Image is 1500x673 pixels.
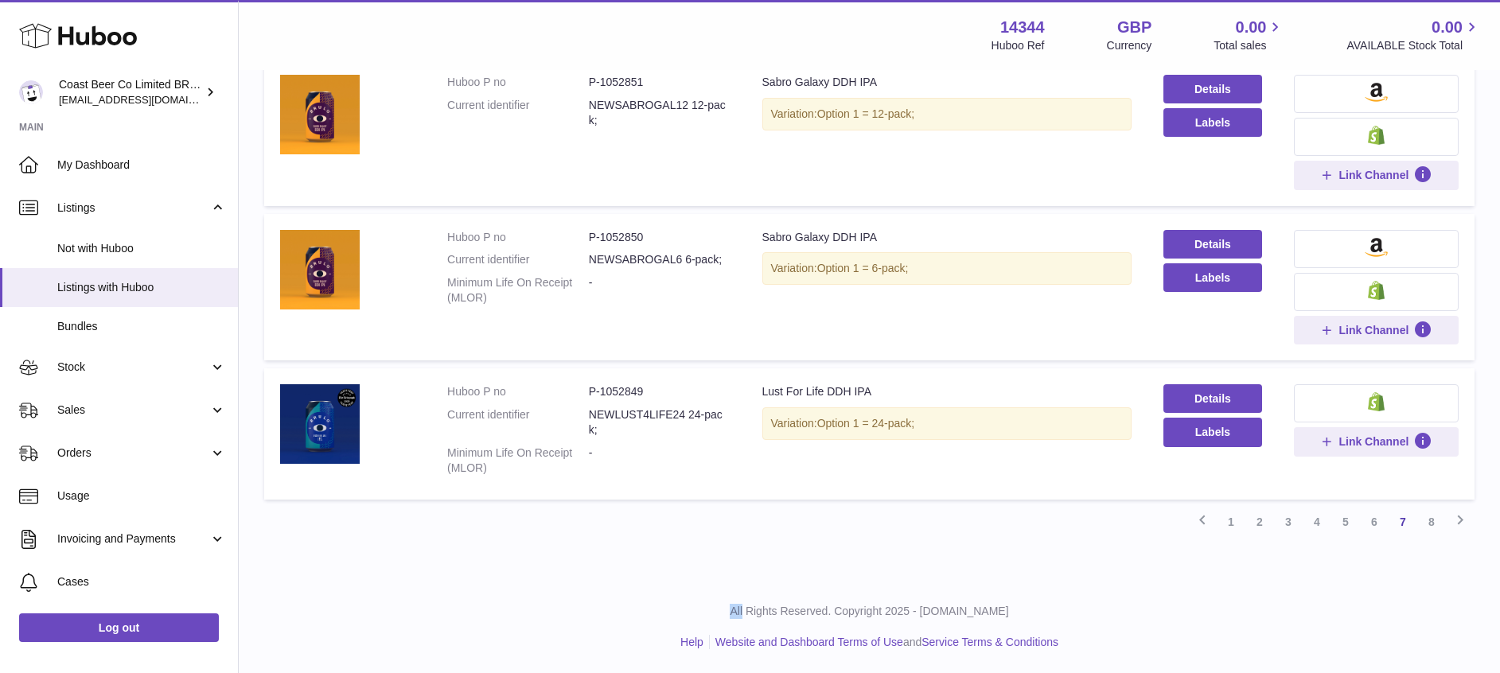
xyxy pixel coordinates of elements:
[1163,263,1262,292] button: Labels
[1338,434,1408,449] span: Link Channel
[447,230,589,245] dt: Huboo P no
[447,75,589,90] dt: Huboo P no
[1163,384,1262,413] a: Details
[57,319,226,334] span: Bundles
[280,384,360,464] img: Lust For Life DDH IPA
[1274,508,1303,536] a: 3
[1107,38,1152,53] div: Currency
[1163,418,1262,446] button: Labels
[1432,17,1463,38] span: 0.00
[992,38,1045,53] div: Huboo Ref
[1338,168,1408,182] span: Link Channel
[1236,17,1267,38] span: 0.00
[1417,508,1446,536] a: 8
[447,384,589,399] dt: Huboo P no
[19,613,219,642] a: Log out
[1163,230,1262,259] a: Details
[1368,392,1385,411] img: shopify-small.png
[1389,508,1417,536] a: 7
[447,445,589,476] dt: Minimum Life On Receipt (MLOR)
[817,262,909,274] span: Option 1 = 6-pack;
[817,417,915,430] span: Option 1 = 24-pack;
[589,445,731,476] dd: -
[57,158,226,173] span: My Dashboard
[589,98,731,128] dd: NEWSABROGAL12 12-pack;
[57,200,209,216] span: Listings
[447,275,589,305] dt: Minimum Life On Receipt (MLOR)
[59,77,202,107] div: Coast Beer Co Limited BRULO
[762,98,1132,130] div: Variation:
[280,230,360,309] img: Sabro Galaxy DDH IPA
[57,280,226,295] span: Listings with Huboo
[57,531,209,547] span: Invoicing and Payments
[589,407,731,438] dd: NEWLUST4LIFE24 24-pack;
[57,488,226,504] span: Usage
[589,384,731,399] dd: P-1052849
[447,252,589,267] dt: Current identifier
[57,574,226,589] span: Cases
[762,252,1132,285] div: Variation:
[1331,508,1360,536] a: 5
[921,636,1058,648] a: Service Terms & Conditions
[1368,281,1385,300] img: shopify-small.png
[710,635,1058,650] li: and
[762,407,1132,440] div: Variation:
[1214,17,1284,53] a: 0.00 Total sales
[1163,75,1262,103] a: Details
[1294,316,1459,344] button: Link Channel
[1214,38,1284,53] span: Total sales
[1365,238,1388,257] img: amazon-small.png
[1245,508,1274,536] a: 2
[251,604,1487,619] p: All Rights Reserved. Copyright 2025 - [DOMAIN_NAME]
[59,93,234,106] span: [EMAIL_ADDRESS][DOMAIN_NAME]
[589,252,731,267] dd: NEWSABROGAL6 6-pack;
[57,445,209,461] span: Orders
[19,80,43,104] img: internalAdmin-14344@internal.huboo.com
[57,403,209,418] span: Sales
[680,636,703,648] a: Help
[1294,427,1459,456] button: Link Channel
[447,98,589,128] dt: Current identifier
[762,230,1132,245] div: Sabro Galaxy DDH IPA
[1294,161,1459,189] button: Link Channel
[1000,17,1045,38] strong: 14344
[762,384,1132,399] div: Lust For Life DDH IPA
[1360,508,1389,536] a: 6
[817,107,915,120] span: Option 1 = 12-pack;
[715,636,903,648] a: Website and Dashboard Terms of Use
[1163,108,1262,137] button: Labels
[589,275,731,305] dd: -
[57,241,226,256] span: Not with Huboo
[1365,83,1388,102] img: amazon-small.png
[447,407,589,438] dt: Current identifier
[1338,323,1408,337] span: Link Channel
[589,75,731,90] dd: P-1052851
[280,75,360,154] img: Sabro Galaxy DDH IPA
[589,230,731,245] dd: P-1052850
[1368,126,1385,145] img: shopify-small.png
[1346,38,1481,53] span: AVAILABLE Stock Total
[1303,508,1331,536] a: 4
[1217,508,1245,536] a: 1
[57,360,209,375] span: Stock
[1117,17,1151,38] strong: GBP
[762,75,1132,90] div: Sabro Galaxy DDH IPA
[1346,17,1481,53] a: 0.00 AVAILABLE Stock Total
